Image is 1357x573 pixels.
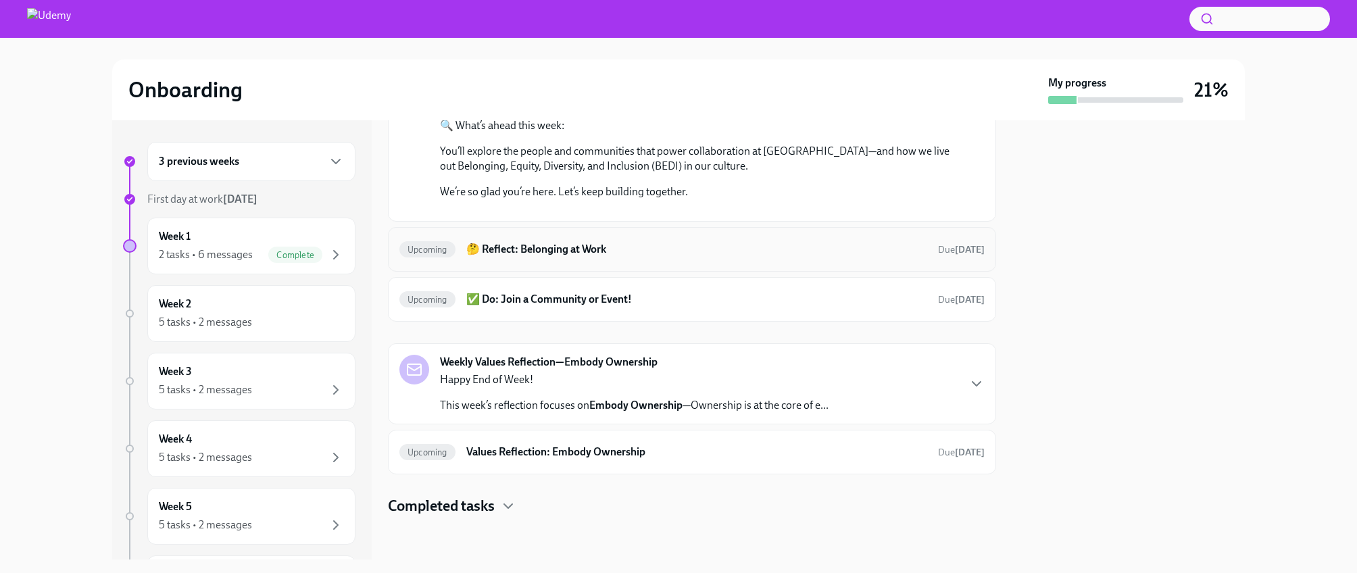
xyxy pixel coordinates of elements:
strong: [DATE] [955,244,985,255]
a: Upcoming🤔 Reflect: Belonging at WorkDue[DATE] [399,239,985,260]
strong: [DATE] [955,447,985,458]
strong: [DATE] [223,193,257,205]
p: You’ll explore the people and communities that power collaboration at [GEOGRAPHIC_DATA]—and how w... [440,144,963,174]
div: 5 tasks • 2 messages [159,315,252,330]
a: First day at work[DATE] [123,192,355,207]
a: Week 45 tasks • 2 messages [123,420,355,477]
h6: Values Reflection: Embody Ownership [466,445,927,459]
a: Week 55 tasks • 2 messages [123,488,355,545]
span: Due [938,244,985,255]
div: 3 previous weeks [147,142,355,181]
h6: ✅ Do: Join a Community or Event! [466,292,927,307]
span: September 21st, 2025 10:00 [938,243,985,256]
h2: Onboarding [128,76,243,103]
strong: [DATE] [955,294,985,305]
span: Upcoming [399,245,455,255]
span: September 21st, 2025 10:00 [938,293,985,306]
h3: 21% [1194,78,1229,102]
div: 2 tasks • 6 messages [159,247,253,262]
span: Upcoming [399,447,455,457]
h6: Week 5 [159,499,192,514]
div: 5 tasks • 2 messages [159,450,252,465]
p: Happy End of Week! [440,372,829,387]
span: First day at work [147,193,257,205]
p: 🔍 What’s ahead this week: [440,118,963,133]
p: We’re so glad you’re here. Let’s keep building together. [440,184,963,199]
div: Completed tasks [388,496,996,516]
div: 5 tasks • 2 messages [159,518,252,532]
h4: Completed tasks [388,496,495,516]
a: Week 35 tasks • 2 messages [123,353,355,409]
span: Upcoming [399,295,455,305]
p: This week’s reflection focuses on —Ownership is at the core of e... [440,398,829,413]
h6: Week 4 [159,432,192,447]
h6: 3 previous weeks [159,154,239,169]
div: 5 tasks • 2 messages [159,382,252,397]
span: September 24th, 2025 10:00 [938,446,985,459]
a: Upcoming✅ Do: Join a Community or Event!Due[DATE] [399,289,985,310]
strong: My progress [1048,76,1106,91]
h6: Week 1 [159,229,191,244]
h6: Week 3 [159,364,192,379]
span: Due [938,294,985,305]
a: UpcomingValues Reflection: Embody OwnershipDue[DATE] [399,441,985,463]
span: Complete [268,250,322,260]
h6: Week 2 [159,297,191,312]
a: Week 12 tasks • 6 messagesComplete [123,218,355,274]
strong: Embody Ownership [589,399,683,412]
h6: 🤔 Reflect: Belonging at Work [466,242,927,257]
strong: Weekly Values Reflection—Embody Ownership [440,355,658,370]
a: Week 25 tasks • 2 messages [123,285,355,342]
span: Due [938,447,985,458]
img: Udemy [27,8,71,30]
